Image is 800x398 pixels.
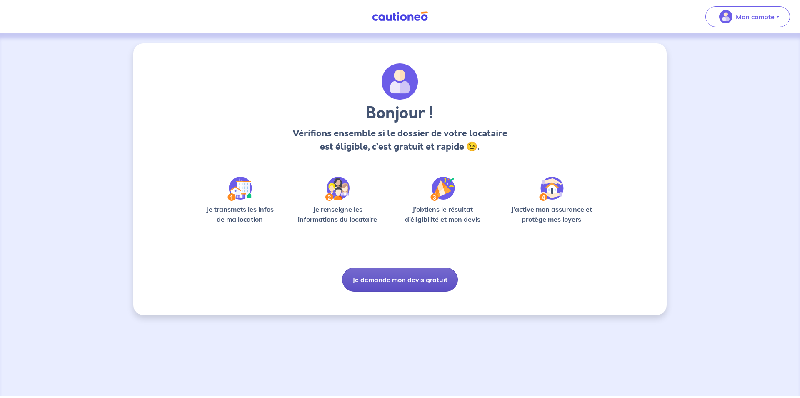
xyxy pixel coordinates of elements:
h3: Bonjour ! [290,103,510,123]
img: illu_account_valid_menu.svg [719,10,732,23]
p: J’obtiens le résultat d’éligibilité et mon devis [396,204,490,224]
button: Je demande mon devis gratuit [342,268,458,292]
p: Mon compte [736,12,775,22]
img: Cautioneo [369,11,431,22]
button: illu_account_valid_menu.svgMon compte [705,6,790,27]
p: Je renseigne les informations du locataire [293,204,382,224]
p: J’active mon assurance et protège mes loyers [503,204,600,224]
p: Vérifions ensemble si le dossier de votre locataire est éligible, c’est gratuit et rapide 😉. [290,127,510,153]
img: archivate [382,63,418,100]
img: /static/c0a346edaed446bb123850d2d04ad552/Step-2.svg [325,177,350,201]
img: /static/f3e743aab9439237c3e2196e4328bba9/Step-3.svg [430,177,455,201]
img: /static/bfff1cf634d835d9112899e6a3df1a5d/Step-4.svg [539,177,564,201]
img: /static/90a569abe86eec82015bcaae536bd8e6/Step-1.svg [227,177,252,201]
p: Je transmets les infos de ma location [200,204,280,224]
